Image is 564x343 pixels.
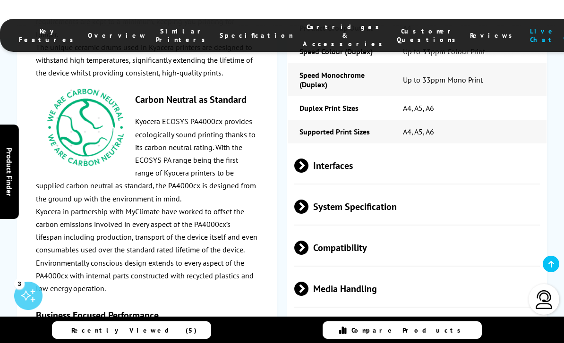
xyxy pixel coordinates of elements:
span: Compatibility [294,230,540,266]
span: Overview [88,31,146,40]
span: Specification [220,31,293,40]
span: Media Handling [294,271,540,307]
span: Interfaces [294,148,540,184]
p: Kyocera ECOSYS PA4000cx provides ecologically sound printing thanks to its carbon neutral rating.... [36,115,258,205]
span: Live Chat [527,27,559,44]
span: Customer Questions [397,27,461,44]
span: Product Finder [5,147,14,196]
span: Reviews [470,31,517,40]
a: Compare Products [323,321,481,339]
td: Duplex Print Sizes [288,96,391,120]
span: Compare Products [351,326,466,335]
td: A4, A5, A6 [391,96,547,120]
div: 3 [14,278,25,289]
p: The unique ceramic drums used in Kyocera printers are designed to withstand high temperatures, si... [36,41,258,80]
span: Cartridges & Accessories [303,23,387,48]
span: Recently Viewed (5) [71,326,197,335]
span: Similar Printers [156,27,210,44]
span: System Specification [294,189,540,225]
td: Supported Print Sizes [288,120,391,143]
img: user-headset-light.svg [535,290,554,309]
p: Kyocera in partnership with MyClimate have worked to offset the carbon emissions involved in ever... [36,205,258,295]
h3: Carbon Neutral as Standard [36,93,258,106]
h3: Business Focused Performance [36,309,258,321]
td: A4, A5, A6 [391,120,547,143]
img: carbon_neutral.png [47,89,124,166]
a: Recently Viewed (5) [52,321,211,339]
td: Up to 33ppm Mono Print [391,63,547,96]
span: Key Features [19,27,78,44]
td: Speed Monochrome (Duplex) [288,63,391,96]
